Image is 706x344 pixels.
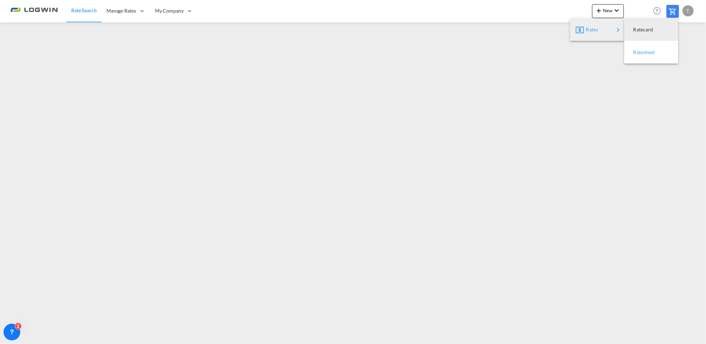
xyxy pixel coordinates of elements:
[586,23,595,37] span: Rates
[630,21,673,38] div: Ratecard
[630,44,673,61] div: Ratesheet
[633,45,641,59] span: Ratesheet
[614,26,623,34] md-icon: icon-chevron-right
[633,23,641,37] span: Ratecard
